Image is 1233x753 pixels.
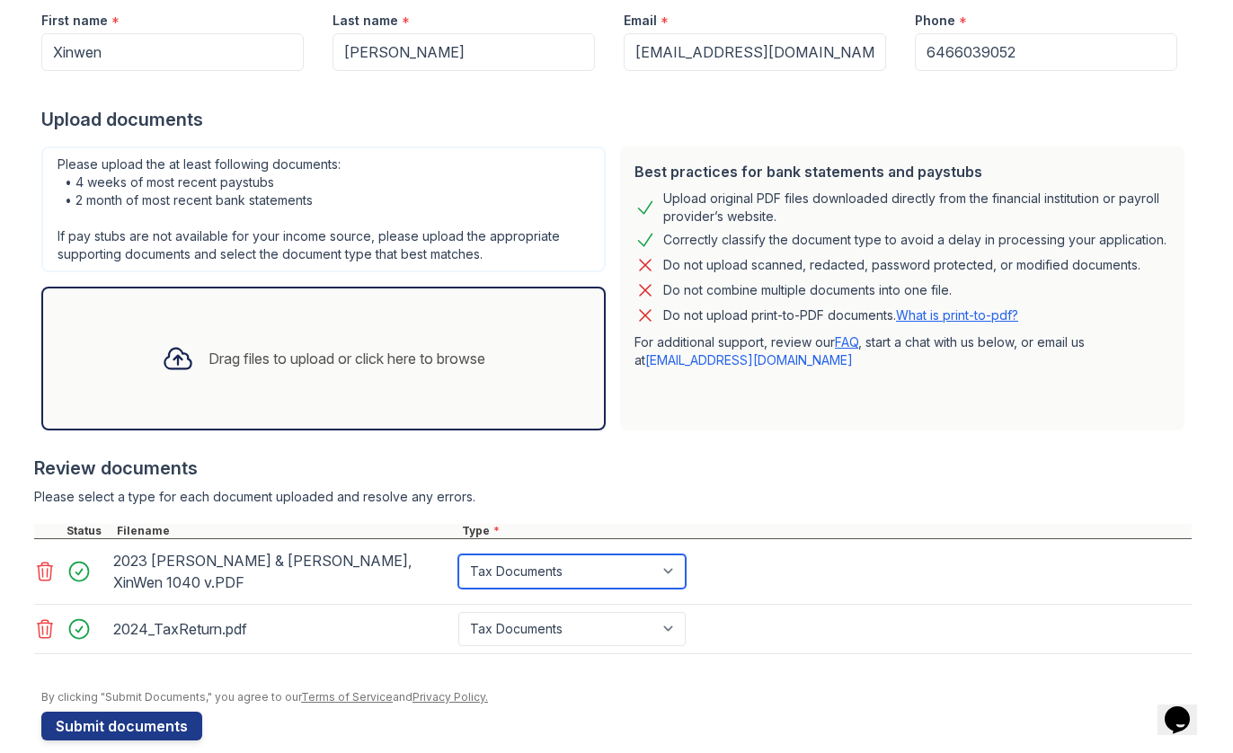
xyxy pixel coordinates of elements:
div: By clicking "Submit Documents," you agree to our and [41,690,1192,704]
a: Terms of Service [301,690,393,704]
a: What is print-to-pdf? [896,307,1018,323]
div: Please select a type for each document uploaded and resolve any errors. [34,488,1192,506]
div: Do not combine multiple documents into one file. [663,279,952,301]
div: 2023 [PERSON_NAME] & [PERSON_NAME], XinWen 1040 v.PDF [113,546,451,597]
div: Review documents [34,456,1192,481]
a: [EMAIL_ADDRESS][DOMAIN_NAME] [645,352,853,368]
div: Status [63,524,113,538]
label: Email [624,12,657,30]
div: Best practices for bank statements and paystubs [634,161,1170,182]
div: Filename [113,524,458,538]
p: For additional support, review our , start a chat with us below, or email us at [634,333,1170,369]
div: 2024_TaxReturn.pdf [113,615,451,643]
button: Submit documents [41,712,202,740]
div: Type [458,524,1192,538]
div: Upload documents [41,107,1192,132]
a: Privacy Policy. [412,690,488,704]
div: Drag files to upload or click here to browse [208,348,485,369]
label: Last name [333,12,398,30]
label: Phone [915,12,955,30]
iframe: chat widget [1158,681,1215,735]
a: FAQ [835,334,858,350]
label: First name [41,12,108,30]
div: Correctly classify the document type to avoid a delay in processing your application. [663,229,1166,251]
div: Upload original PDF files downloaded directly from the financial institution or payroll provider’... [663,190,1170,226]
div: Please upload the at least following documents: • 4 weeks of most recent paystubs • 2 month of mo... [41,146,606,272]
div: Do not upload scanned, redacted, password protected, or modified documents. [663,254,1140,276]
p: Do not upload print-to-PDF documents. [663,306,1018,324]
